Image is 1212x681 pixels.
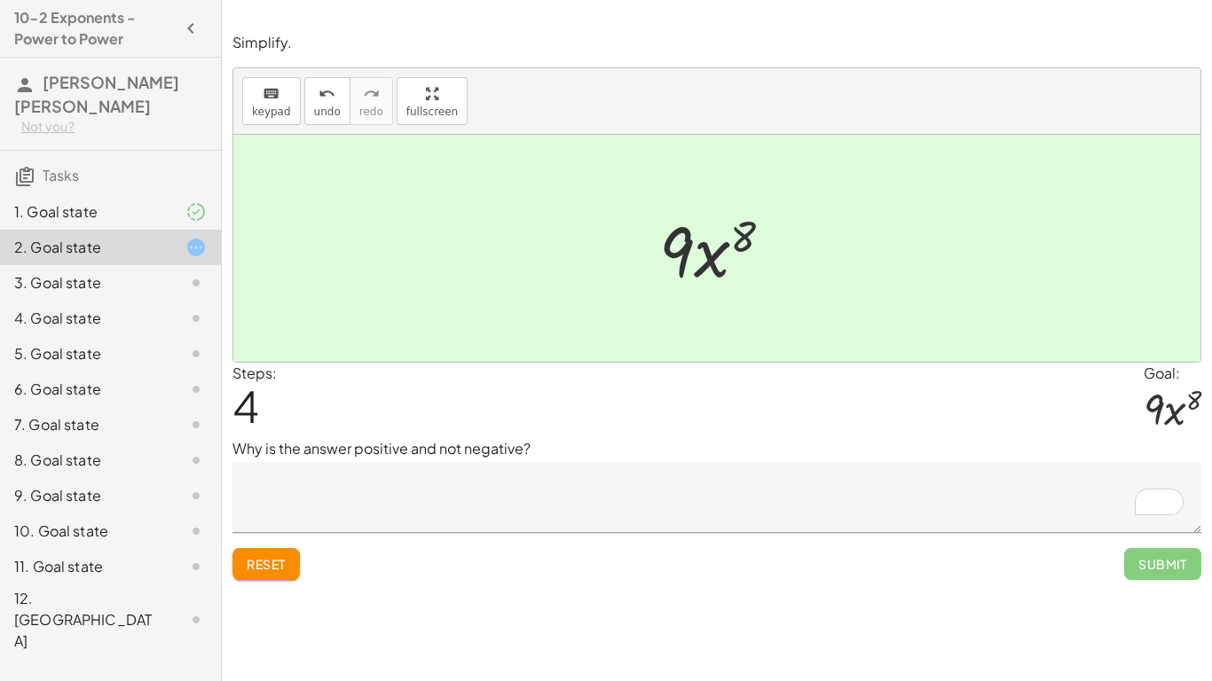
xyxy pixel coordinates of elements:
[14,521,157,542] div: 10. Goal state
[242,77,301,125] button: keyboardkeypad
[14,72,179,116] span: [PERSON_NAME] [PERSON_NAME]
[185,521,207,542] i: Task not started.
[359,106,383,118] span: redo
[14,379,157,400] div: 6. Goal state
[21,118,207,136] div: Not you?
[14,588,157,652] div: 12. [GEOGRAPHIC_DATA]
[319,83,335,105] i: undo
[185,308,207,329] i: Task not started.
[232,33,1201,53] p: Simplify.
[350,77,393,125] button: redoredo
[185,609,207,630] i: Task not started.
[14,308,157,329] div: 4. Goal state
[14,7,175,50] h4: 10-2 Exponents - Power to Power
[232,548,300,580] button: Reset
[247,556,286,572] span: Reset
[185,272,207,294] i: Task not started.
[232,462,1201,533] textarea: To enrich screen reader interactions, please activate Accessibility in Grammarly extension settings
[185,343,207,364] i: Task not started.
[14,450,157,471] div: 8. Goal state
[232,364,277,382] label: Steps:
[252,106,291,118] span: keypad
[363,83,380,105] i: redo
[397,77,468,125] button: fullscreen
[14,485,157,506] div: 9. Goal state
[232,438,1201,459] p: Why is the answer positive and not negative?
[185,237,207,258] i: Task started.
[185,201,207,223] i: Task finished and part of it marked as correct.
[185,485,207,506] i: Task not started.
[14,556,157,577] div: 11. Goal state
[14,272,157,294] div: 3. Goal state
[406,106,458,118] span: fullscreen
[14,237,157,258] div: 2. Goal state
[263,83,279,105] i: keyboard
[14,343,157,364] div: 5. Goal state
[1144,363,1201,384] div: Goal:
[185,556,207,577] i: Task not started.
[185,450,207,471] i: Task not started.
[314,106,341,118] span: undo
[304,77,350,125] button: undoundo
[185,379,207,400] i: Task not started.
[14,201,157,223] div: 1. Goal state
[14,414,157,435] div: 7. Goal state
[43,166,79,184] span: Tasks
[232,379,259,433] span: 4
[185,414,207,435] i: Task not started.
